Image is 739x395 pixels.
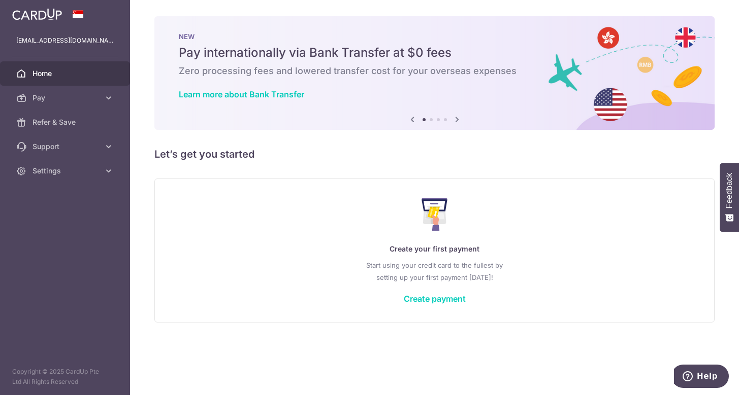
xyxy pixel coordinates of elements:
span: Support [33,141,100,152]
p: NEW [179,32,690,41]
span: Refer & Save [33,117,100,127]
a: Learn more about Bank Transfer [179,89,304,99]
p: Create your first payment [175,243,694,255]
button: Feedback - Show survey [720,163,739,232]
span: Feedback [725,173,734,208]
img: CardUp [12,8,62,20]
p: [EMAIL_ADDRESS][DOMAIN_NAME] [16,35,114,46]
img: Bank transfer banner [154,16,715,130]
h5: Let’s get you started [154,146,715,162]
iframe: Opens a widget where you can find more information [674,365,729,390]
img: Make Payment [422,198,447,231]
span: Pay [33,93,100,103]
span: Settings [33,166,100,176]
a: Create payment [404,294,466,304]
h5: Pay internationally via Bank Transfer at $0 fees [179,45,690,61]
h6: Zero processing fees and lowered transfer cost for your overseas expenses [179,65,690,77]
span: Home [33,68,100,79]
p: Start using your credit card to the fullest by setting up your first payment [DATE]! [175,259,694,283]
